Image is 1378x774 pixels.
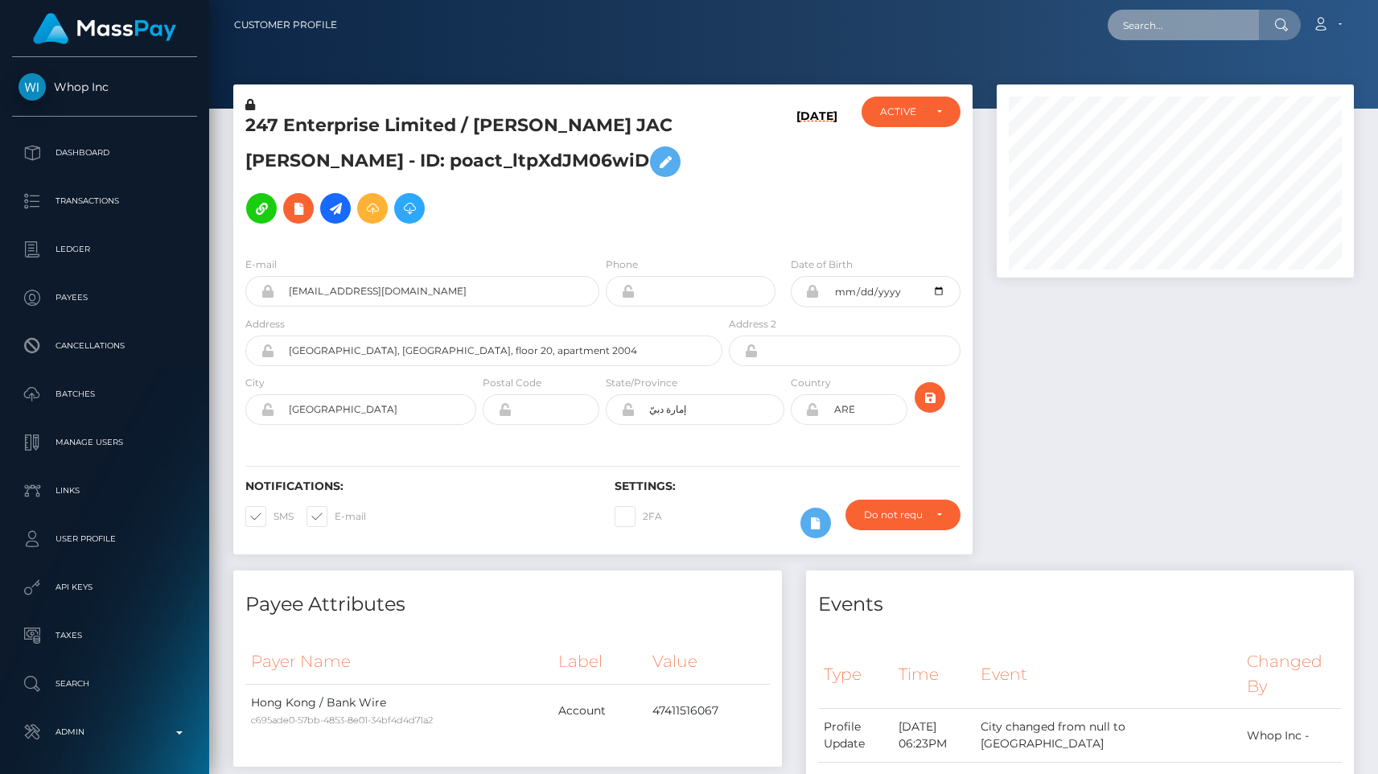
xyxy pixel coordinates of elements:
label: Address [245,317,285,331]
p: Manage Users [19,430,191,455]
p: Search [19,672,191,696]
a: Transactions [12,181,197,221]
img: Whop Inc [19,73,46,101]
td: 47411516067 [647,684,770,738]
div: ACTIVE [880,105,923,118]
a: Payees [12,278,197,318]
label: Address 2 [729,317,776,331]
small: c695ade0-57bb-4853-8e01-34bf4d4d71a2 [251,714,433,726]
p: User Profile [19,527,191,551]
button: Do not require [845,500,960,530]
a: Customer Profile [234,8,337,42]
div: Do not require [864,508,923,521]
input: Search... [1108,10,1259,40]
label: E-mail [245,257,277,272]
th: Changed By [1241,640,1342,708]
p: Cancellations [19,334,191,358]
p: Admin [19,720,191,744]
td: Account [553,684,646,738]
th: Payer Name [245,640,553,684]
a: Admin [12,712,197,752]
a: Search [12,664,197,704]
a: Ledger [12,229,197,270]
label: E-mail [306,506,366,527]
a: Initiate Payout [320,193,351,224]
a: User Profile [12,519,197,559]
th: Event [975,640,1241,708]
td: [DATE] 06:23PM [893,709,976,763]
p: Payees [19,286,191,310]
p: Batches [19,382,191,406]
th: Type [818,640,893,708]
a: API Keys [12,567,197,607]
label: SMS [245,506,294,527]
h6: Notifications: [245,480,590,493]
p: Taxes [19,624,191,648]
a: Batches [12,374,197,414]
td: Hong Kong / Bank Wire [245,684,553,738]
label: Country [791,376,831,390]
p: Ledger [19,237,191,261]
label: Date of Birth [791,257,853,272]
a: Dashboard [12,133,197,173]
p: Transactions [19,189,191,213]
th: Value [647,640,770,684]
a: Manage Users [12,422,197,463]
h4: Payee Attributes [245,591,770,619]
h6: Settings: [615,480,960,493]
label: 2FA [615,506,662,527]
button: ACTIVE [862,97,960,127]
p: Links [19,479,191,503]
span: Whop Inc [12,80,197,94]
th: Label [553,640,646,684]
h5: 247 Enterprise Limited / [PERSON_NAME] JAC [PERSON_NAME] - ID: poact_ltpXdJM06wiD [245,113,714,232]
p: Dashboard [19,141,191,165]
label: City [245,376,265,390]
label: State/Province [606,376,677,390]
img: MassPay Logo [33,13,176,44]
label: Phone [606,257,638,272]
a: Cancellations [12,326,197,366]
a: Links [12,471,197,511]
th: Time [893,640,976,708]
h4: Events [818,591,1343,619]
p: API Keys [19,575,191,599]
label: Postal Code [483,376,541,390]
a: Taxes [12,615,197,656]
td: City changed from null to [GEOGRAPHIC_DATA] [975,709,1241,763]
td: Whop Inc - [1241,709,1342,763]
td: Profile Update [818,709,893,763]
h6: [DATE] [796,109,837,237]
